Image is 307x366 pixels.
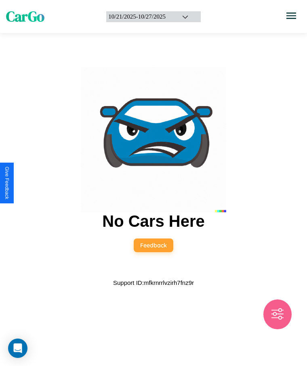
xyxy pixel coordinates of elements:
div: Give Feedback [4,167,10,199]
div: Open Intercom Messenger [8,339,27,358]
span: CarGo [6,7,44,26]
button: Feedback [134,238,173,252]
h2: No Cars Here [102,212,204,230]
img: car [81,67,226,212]
div: 10 / 21 / 2025 - 10 / 27 / 2025 [108,13,171,20]
p: Support ID: mfkrnrrlvzirh7fnz9r [113,277,194,288]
